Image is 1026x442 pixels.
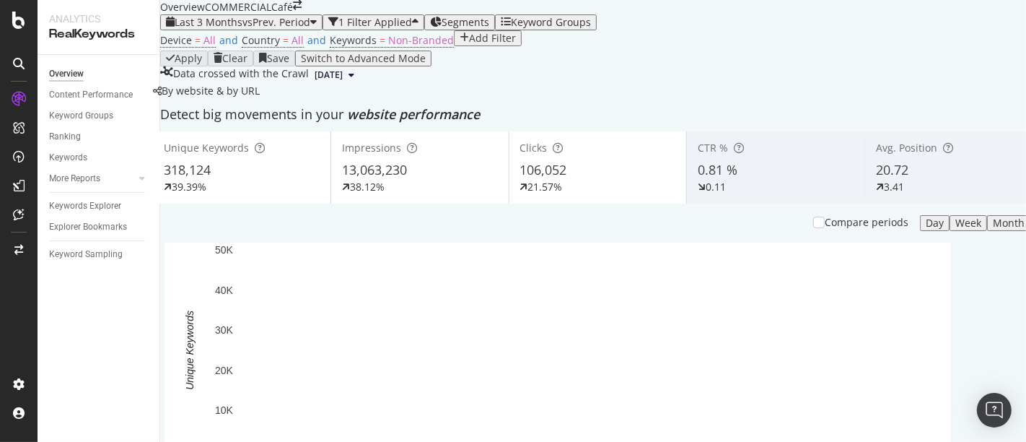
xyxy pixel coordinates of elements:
span: website performance [347,105,480,123]
button: Add Filter [454,30,522,46]
span: CTR % [698,141,728,155]
div: Clear [222,53,247,64]
span: 20.72 [876,161,908,178]
span: All [203,33,216,47]
div: legacy label [153,84,260,98]
div: Analytics [49,12,148,26]
div: 39.39% [172,180,206,194]
div: More Reports [49,171,100,186]
div: Content Performance [49,87,133,103]
span: 13,063,230 [342,161,407,178]
span: Unique Keywords [164,141,249,155]
span: Device [160,33,192,47]
a: Explorer Bookmarks [49,220,149,235]
div: Keywords by Traffic [159,85,243,95]
span: = [380,33,385,47]
div: v 4.0.25 [40,23,71,35]
text: Unique Keywords [184,311,196,390]
span: and [219,33,238,47]
a: Ranking [49,129,149,144]
span: Country [242,33,280,47]
img: tab_domain_overview_orange.svg [39,84,51,95]
img: website_grey.svg [23,38,35,49]
div: Day [926,217,944,229]
img: logo_orange.svg [23,23,35,35]
a: Keyword Groups [49,108,149,123]
img: tab_keywords_by_traffic_grey.svg [144,84,155,95]
span: Avg. Position [876,141,937,155]
div: Keyword Sampling [49,247,123,262]
span: Clicks [520,141,548,155]
button: Keyword Groups [495,14,597,30]
div: Ranking [49,129,81,144]
text: 30K [215,324,234,336]
button: Day [920,215,950,231]
div: Week [955,217,981,229]
span: 318,124 [164,161,211,178]
span: and [307,33,326,47]
text: 20K [215,365,234,376]
div: Keyword Groups [49,108,113,123]
span: 106,052 [520,161,567,178]
span: Last 3 Months [175,15,242,29]
a: Keywords [49,150,149,165]
span: Segments [442,15,489,29]
div: Save [267,53,289,64]
div: Add Filter [469,32,516,44]
div: 21.57% [528,180,563,194]
a: Overview [49,66,149,82]
button: Clear [208,51,253,66]
div: Keywords Explorer [49,199,121,214]
text: 40K [215,285,234,296]
button: [DATE] [309,66,360,84]
button: Segments [424,14,495,30]
div: Data crossed with the Crawl [173,66,309,84]
span: Impressions [342,141,401,155]
span: Non-Branded [388,33,454,47]
div: Overview [49,66,84,82]
span: All [291,33,304,47]
div: RealKeywords [49,26,148,43]
div: Keywords [49,150,87,165]
button: 1 Filter Applied [323,14,424,30]
div: Domain Overview [55,85,129,95]
div: 0.11 [706,180,726,194]
span: 0.81 % [698,161,737,178]
div: 38.12% [350,180,385,194]
div: Month [993,217,1025,229]
span: = [283,33,289,47]
button: Switch to Advanced Mode [295,51,431,66]
a: Keywords Explorer [49,199,149,214]
div: Compare periods [825,215,908,230]
a: Content Performance [49,87,149,103]
span: 2025 Sep. 9th [315,69,343,82]
div: Open Intercom Messenger [977,393,1012,428]
div: Explorer Bookmarks [49,220,127,235]
div: 3.41 [884,180,904,194]
button: Apply [160,51,208,66]
span: Keywords [330,33,377,47]
span: = [195,33,201,47]
button: Last 3 MonthsvsPrev. Period [160,14,323,30]
div: 1 Filter Applied [338,17,412,28]
button: Week [950,215,987,231]
span: By website & by URL [162,84,260,97]
div: Apply [175,53,202,64]
div: Switch to Advanced Mode [301,53,426,64]
text: 50K [215,244,234,256]
span: vs Prev. Period [242,15,310,29]
a: Keyword Sampling [49,247,149,262]
button: Save [253,51,295,66]
div: Keyword Groups [511,17,591,28]
a: More Reports [49,171,135,186]
div: Domain: [DOMAIN_NAME] [38,38,159,49]
text: 10K [215,404,234,416]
